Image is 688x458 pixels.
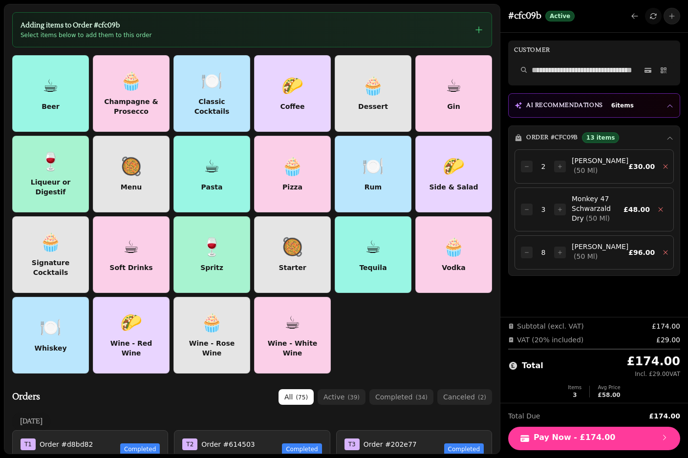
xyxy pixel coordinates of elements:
[574,167,598,174] span: ( 50 Ml )
[443,157,465,176] div: 🌮
[282,443,322,455] span: Completed
[21,21,151,30] h3: Adding items to Order # cfc09b
[444,443,484,455] span: Completed
[201,439,255,449] span: Order #614503
[362,76,384,96] div: 🧁
[427,182,480,192] div: Side & Salad
[545,11,575,21] div: Active
[526,102,603,109] h3: AI Recommendations
[443,237,465,257] div: 🧁
[281,237,303,257] div: 🥘
[363,182,384,192] div: Rum
[656,335,680,345] span: £29.00
[522,360,543,372] span: Total
[362,157,384,176] div: 🍽️
[626,8,643,24] button: Undo
[254,216,331,293] button: 🥘Starter
[415,55,492,132] button: ☕Gin
[12,136,89,212] button: 🍷Liqueur or Digestif
[12,216,89,293] button: 🧁Signature Cocktails
[572,194,623,223] p: Monkey 47 Schwarzald Dry
[284,313,300,333] div: ☕
[446,76,461,96] div: ☕
[659,160,672,173] button: Remove item
[627,370,680,378] p: Incl. £ 29.00 VAT
[509,94,680,117] button: AI Recommendations6items
[586,214,610,222] span: ( 50 Ml )
[93,297,170,374] button: 🌮Wine - Red Wine
[572,242,628,261] p: [PERSON_NAME]
[40,318,62,337] div: 🍽️
[12,390,40,404] h3: Orders
[101,97,161,116] div: Champagne & Prosecco
[649,411,680,421] span: £174.00
[120,157,142,176] div: 🥘
[365,237,381,257] div: ☕
[21,177,81,197] div: Liqueur or Digestif
[21,438,36,450] span: T 1
[281,157,303,176] div: 🧁
[107,263,154,272] div: Soft Drinks
[645,8,662,24] button: Redo
[437,389,492,405] button: canceled(2)
[173,55,250,132] button: 🍽️Classic Cocktails
[623,205,650,214] span: £48.00
[120,443,160,455] span: Completed
[280,182,304,192] div: Pizza
[40,102,62,111] div: Beer
[254,55,331,132] button: 🌮Coffee
[40,439,93,449] span: Order #d8bd82
[508,9,541,23] h2: #cfc09b
[574,252,598,260] span: ( 50 Ml )
[335,216,411,293] button: ☕Tequila
[659,246,672,259] button: Remove item
[201,71,223,91] div: 🍽️
[262,338,322,358] div: Wine - White Wine
[628,248,655,257] span: £96.00
[120,313,142,333] div: 🌮
[344,438,360,450] span: T 3
[204,157,219,176] div: ☕
[281,76,303,96] div: 🌮
[536,205,551,214] span: 3
[254,297,331,374] button: ☕Wine - White Wine
[101,338,161,358] div: Wine - Red Wine
[93,216,170,293] button: ☕Soft Drinks
[182,438,197,450] span: T 2
[201,313,223,333] div: 🧁
[364,439,417,449] span: Order #202e77
[628,162,655,171] span: £30.00
[652,321,680,331] span: £174.00
[278,102,306,111] div: Coffee
[21,31,151,39] p: Select items below to add them to this order
[508,321,584,331] span: Subtotal (excl. VAT)
[43,76,58,96] div: ☕
[123,237,139,257] div: ☕
[415,216,492,293] button: 🧁Vodka
[254,136,331,212] button: 🧁Pizza
[318,389,365,405] button: active(39)
[536,248,551,257] span: 8
[198,263,225,272] div: Spritz
[12,55,89,132] button: ☕Beer
[182,338,242,358] div: Wine - Rose Wine
[526,134,578,142] h3: Order #cfc09b
[508,335,583,345] span: VAT (20% included)
[520,434,668,443] span: Pay Now - £174.00
[182,97,242,116] div: Classic Cocktails
[279,389,314,405] button: all(75)
[20,416,43,426] h3: [DATE]
[664,8,680,24] button: New Order
[369,389,433,405] button: completed(34)
[199,182,225,192] div: Pasta
[347,394,360,401] span: ( 39 )
[173,216,250,293] button: 🍷Spritz
[415,394,428,401] span: ( 34 )
[508,411,540,421] span: Total Due
[641,61,655,79] button: Scan loyalty card
[568,391,581,399] p: 3
[40,152,62,171] div: 🍷
[598,384,620,391] p: Avg Price
[12,297,89,374] button: 🍽️Whiskey
[657,61,670,79] button: Scan QR code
